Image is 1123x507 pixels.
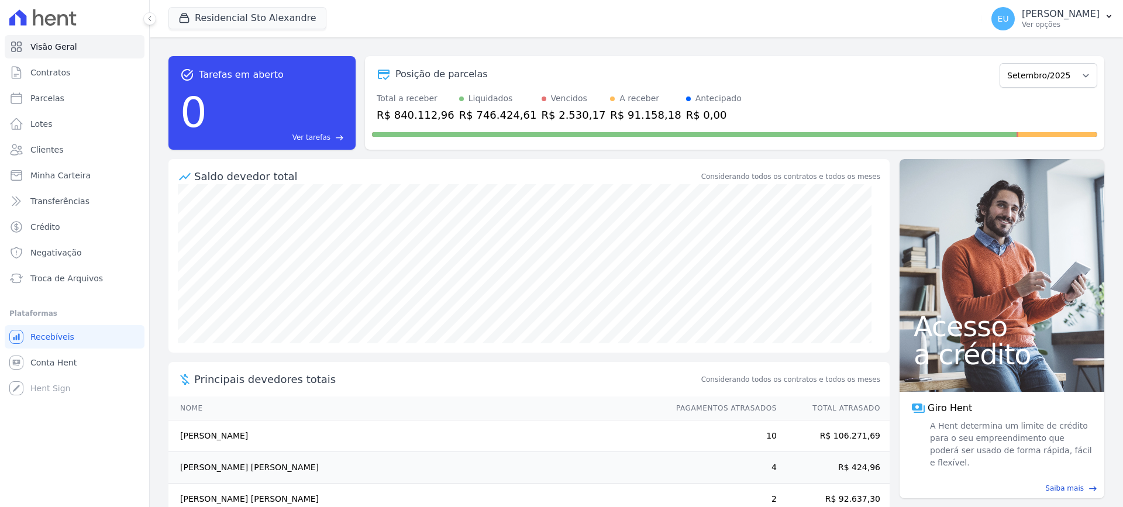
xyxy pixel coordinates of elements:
[30,170,91,181] span: Minha Carteira
[1088,484,1097,493] span: east
[5,35,144,58] a: Visão Geral
[335,133,344,142] span: east
[180,82,207,143] div: 0
[5,164,144,187] a: Minha Carteira
[30,41,77,53] span: Visão Geral
[665,396,777,420] th: Pagamentos Atrasados
[928,420,1093,469] span: A Hent determina um limite de crédito para o seu empreendimento que poderá ser usado de forma ráp...
[542,107,606,123] div: R$ 2.530,17
[30,247,82,258] span: Negativação
[665,452,777,484] td: 4
[907,483,1097,494] a: Saiba mais east
[168,420,665,452] td: [PERSON_NAME]
[168,7,326,29] button: Residencial Sto Alexandre
[610,107,681,123] div: R$ 91.158,18
[459,107,537,123] div: R$ 746.424,61
[30,273,103,284] span: Troca de Arquivos
[914,340,1090,368] span: a crédito
[5,61,144,84] a: Contratos
[5,87,144,110] a: Parcelas
[292,132,330,143] span: Ver tarefas
[777,396,890,420] th: Total Atrasado
[180,68,194,82] span: task_alt
[5,138,144,161] a: Clientes
[9,306,140,320] div: Plataformas
[168,452,665,484] td: [PERSON_NAME] [PERSON_NAME]
[377,92,454,105] div: Total a receber
[30,195,89,207] span: Transferências
[30,118,53,130] span: Lotes
[30,357,77,368] span: Conta Hent
[701,374,880,385] span: Considerando todos os contratos e todos os meses
[1045,483,1084,494] span: Saiba mais
[395,67,488,81] div: Posição de parcelas
[777,452,890,484] td: R$ 424,96
[194,371,699,387] span: Principais devedores totais
[686,107,742,123] div: R$ 0,00
[30,67,70,78] span: Contratos
[194,168,699,184] div: Saldo devedor total
[5,215,144,239] a: Crédito
[914,312,1090,340] span: Acesso
[1022,8,1100,20] p: [PERSON_NAME]
[30,221,60,233] span: Crédito
[695,92,742,105] div: Antecipado
[928,401,972,415] span: Giro Hent
[5,241,144,264] a: Negativação
[982,2,1123,35] button: EU [PERSON_NAME] Ver opções
[30,331,74,343] span: Recebíveis
[377,107,454,123] div: R$ 840.112,96
[777,420,890,452] td: R$ 106.271,69
[5,189,144,213] a: Transferências
[551,92,587,105] div: Vencidos
[30,144,63,156] span: Clientes
[998,15,1009,23] span: EU
[30,92,64,104] span: Parcelas
[665,420,777,452] td: 10
[212,132,344,143] a: Ver tarefas east
[469,92,513,105] div: Liquidados
[199,68,284,82] span: Tarefas em aberto
[5,267,144,290] a: Troca de Arquivos
[619,92,659,105] div: A receber
[5,325,144,349] a: Recebíveis
[1022,20,1100,29] p: Ver opções
[701,171,880,182] div: Considerando todos os contratos e todos os meses
[5,351,144,374] a: Conta Hent
[168,396,665,420] th: Nome
[5,112,144,136] a: Lotes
